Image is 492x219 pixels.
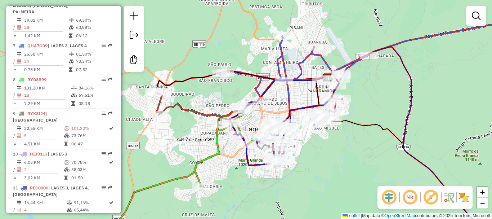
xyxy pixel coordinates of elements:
[71,159,108,166] td: 70,78%
[127,9,141,25] a: Nova sessão e pesquisa
[69,18,74,22] i: % de utilização do peso
[64,176,68,180] i: Tempo total em rota
[102,111,106,115] em: Opções
[443,192,455,203] img: Fluxo de ruas
[13,206,17,214] td: /
[24,58,68,65] td: 34
[13,166,17,173] td: /
[361,213,362,218] span: |
[102,43,106,48] em: Opções
[17,59,21,63] i: Total de Atividades
[24,132,64,139] td: 5
[71,140,108,148] td: 06:47
[13,92,17,99] td: /
[24,199,66,206] td: 16,44 KM
[71,132,108,139] td: 73,76%
[108,111,112,115] em: Rota exportada
[13,111,58,123] span: 9 -
[73,199,108,206] td: 91,16%
[76,58,112,65] td: 73,34%
[480,188,485,197] span: +
[48,43,87,48] span: | LAGES 2, LAGES 4
[78,92,112,99] td: 69,51%
[64,126,70,131] i: % de utilização do peso
[13,174,17,181] td: =
[17,160,21,165] i: Distância Total
[13,43,87,48] span: 7 -
[71,101,75,106] i: Tempo total em rota
[477,198,488,209] a: Zoom out
[13,140,17,148] td: =
[69,59,74,63] i: % de utilização da cubagem
[127,53,141,69] a: Criar modelo
[67,201,72,205] i: % de utilização do peso
[108,77,112,82] em: Rota exportada
[24,66,68,73] td: 0,75 KM
[48,151,67,157] span: | LAGES 3
[71,93,77,97] i: % de utilização da cubagem
[477,187,488,198] a: Zoom in
[422,189,439,206] span: Exibir rótulo
[17,86,21,90] i: Distância Total
[24,51,68,58] td: 25,58 KM
[71,125,108,132] td: 101,22%
[343,213,360,218] a: Leaflet
[458,192,470,203] img: Exibir/Ocultar setores
[380,189,398,206] span: Ocultar deslocamento
[109,160,113,165] i: Rota otimizada
[24,140,64,148] td: 4,51 KM
[480,198,485,207] span: −
[64,142,68,146] i: Tempo total em rota
[13,24,17,31] td: /
[469,9,483,23] a: Exibir filtros
[13,151,67,157] span: 10 -
[102,152,106,156] em: Opções
[17,93,21,97] i: Total de Atividades
[76,51,112,58] td: 81,50%
[385,213,415,218] a: OpenStreetMap
[69,34,72,38] i: Tempo total em rota
[13,32,17,39] td: =
[13,66,17,73] td: =
[24,100,71,107] td: 7,29 KM
[76,17,112,24] td: 69,30%
[76,24,112,31] td: 60,88%
[69,25,74,30] i: % de utilização da cubagem
[78,84,112,92] td: 84,16%
[13,185,89,197] span: | LAGES 3, LAGES 4, [GEOGRAPHIC_DATA]
[76,66,112,73] td: 07:52
[17,201,21,205] i: Distância Total
[71,86,77,90] i: % de utilização do peso
[108,185,112,190] em: Rota exportada
[109,126,113,131] i: Rota otimizada
[71,174,108,181] td: 01:50
[24,17,68,24] td: 39,81 KM
[17,167,21,172] i: Total de Atividades
[24,32,68,39] td: 1,42 KM
[401,189,419,206] span: Ocultar NR
[127,28,141,44] a: Exportar sessão
[24,166,64,173] td: 2
[341,213,492,219] div: Map data © contributors,© 2025 TomTom, Microsoft
[17,25,21,30] i: Total de Atividades
[17,133,21,138] i: Total de Atividades
[24,159,64,166] td: 6,03 KM
[102,185,106,190] em: Opções
[13,100,17,107] td: =
[17,52,21,56] i: Distância Total
[67,208,72,212] i: % de utilização da cubagem
[13,132,17,139] td: /
[73,206,108,214] td: 65,44%
[17,18,21,22] i: Distância Total
[27,43,48,48] span: QHA7G09
[24,125,64,132] td: 22,55 KM
[27,111,45,116] span: RYK8I24
[108,152,112,156] em: Rota exportada
[24,92,71,99] td: 18
[69,67,72,72] i: Tempo total em rota
[30,151,48,157] span: HIJ0113
[17,126,21,131] i: Distância Total
[24,206,66,214] td: 4
[78,100,112,107] td: 08:18
[24,24,68,31] td: 28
